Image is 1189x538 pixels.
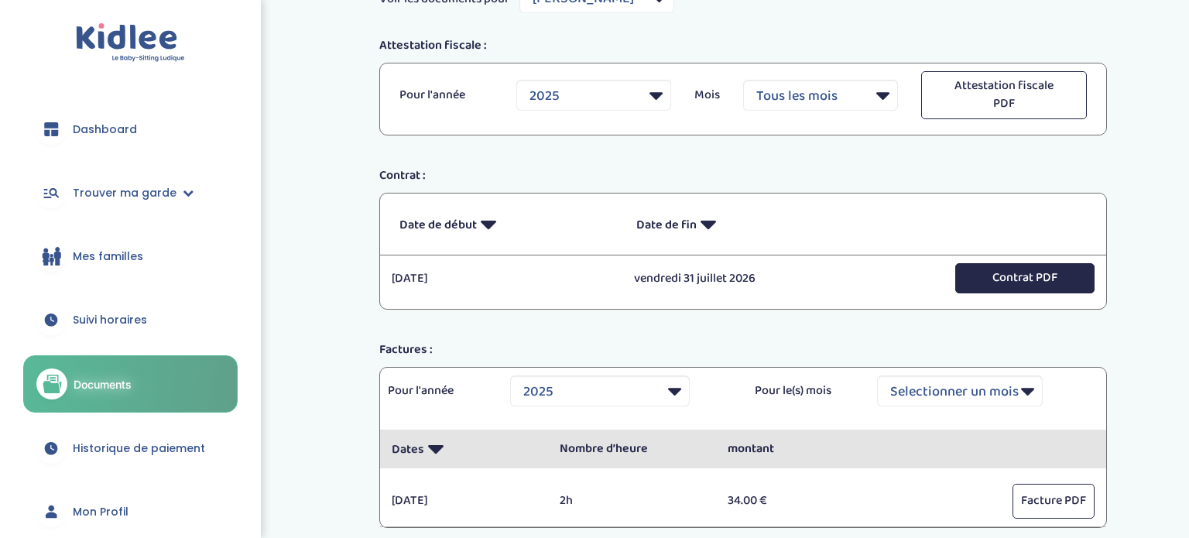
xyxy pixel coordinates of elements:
div: Contrat : [368,166,1119,185]
img: logo.svg [76,23,185,63]
p: [DATE] [392,492,536,510]
span: Mes familles [73,248,143,265]
span: Historique de paiement [73,440,205,457]
span: Dashboard [73,122,137,138]
p: Pour le(s) mois [755,382,854,400]
span: Mon Profil [73,504,128,520]
a: Dashboard [23,101,238,157]
span: Trouver ma garde [73,185,176,201]
a: Trouver ma garde [23,165,238,221]
a: Mes familles [23,228,238,284]
p: montant [728,440,872,458]
a: Documents [23,355,238,413]
p: 34.00 € [728,492,872,510]
p: Date de début [399,205,613,243]
div: Attestation fiscale : [368,36,1119,55]
div: Factures : [368,341,1119,359]
p: [DATE] [392,269,611,288]
p: 2h [560,492,704,510]
p: Nombre d’heure [560,440,704,458]
p: vendredi 31 juillet 2026 [634,269,853,288]
a: Facture PDF [1013,492,1095,509]
p: Dates [392,430,536,468]
a: Contrat PDF [955,269,1095,286]
p: Mois [694,86,720,105]
span: Documents [74,376,132,392]
a: Historique de paiement [23,420,238,476]
button: Attestation fiscale PDF [921,71,1087,119]
span: Suivi horaires [73,312,147,328]
p: Pour l'année [399,86,493,105]
a: Suivi horaires [23,292,238,348]
button: Facture PDF [1013,484,1095,519]
p: Date de fin [636,205,850,243]
p: Pour l'année [388,382,487,400]
button: Contrat PDF [955,263,1095,293]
